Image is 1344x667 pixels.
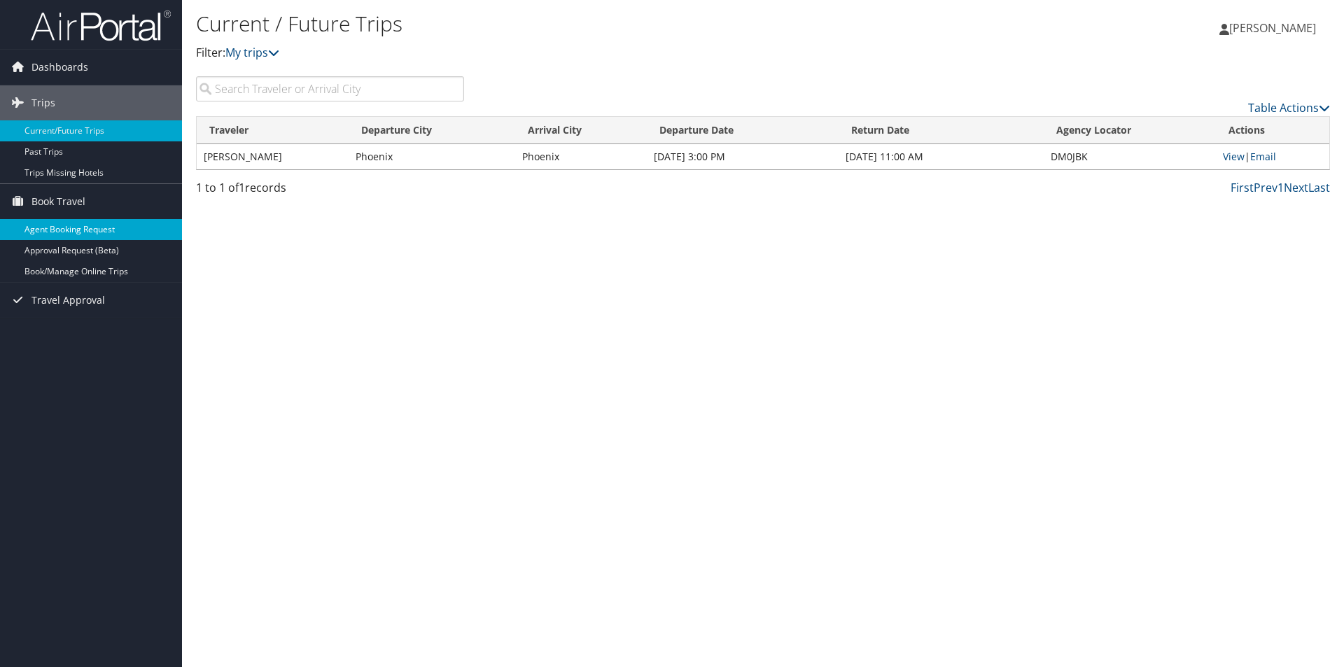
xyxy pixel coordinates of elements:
a: Prev [1254,180,1277,195]
td: Phoenix [515,144,647,169]
div: 1 to 1 of records [196,179,464,203]
span: Travel Approval [31,283,105,318]
input: Search Traveler or Arrival City [196,76,464,101]
a: Next [1284,180,1308,195]
th: Departure City: activate to sort column ascending [349,117,515,144]
span: 1 [239,180,245,195]
span: Book Travel [31,184,85,219]
a: [PERSON_NAME] [1219,7,1330,49]
td: [DATE] 3:00 PM [647,144,839,169]
img: airportal-logo.png [31,9,171,42]
a: First [1231,180,1254,195]
a: Table Actions [1248,100,1330,115]
span: Trips [31,85,55,120]
a: Email [1250,150,1276,163]
span: Dashboards [31,50,88,85]
td: DM0JBK [1044,144,1216,169]
th: Actions [1216,117,1329,144]
th: Return Date: activate to sort column ascending [839,117,1043,144]
td: Phoenix [349,144,515,169]
a: My trips [225,45,279,60]
th: Traveler: activate to sort column ascending [197,117,349,144]
th: Arrival City: activate to sort column ascending [515,117,647,144]
td: | [1216,144,1329,169]
th: Departure Date: activate to sort column descending [647,117,839,144]
h1: Current / Future Trips [196,9,952,38]
a: 1 [1277,180,1284,195]
span: [PERSON_NAME] [1229,20,1316,36]
a: Last [1308,180,1330,195]
th: Agency Locator: activate to sort column ascending [1044,117,1216,144]
td: [PERSON_NAME] [197,144,349,169]
a: View [1223,150,1245,163]
p: Filter: [196,44,952,62]
td: [DATE] 11:00 AM [839,144,1043,169]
